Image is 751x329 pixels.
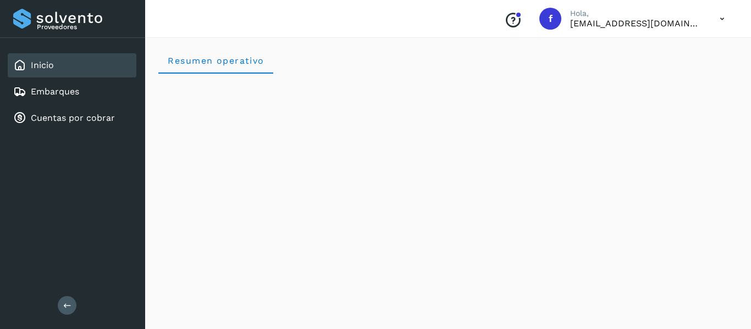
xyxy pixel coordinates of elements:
[31,113,115,123] a: Cuentas por cobrar
[570,9,702,18] p: Hola,
[37,23,132,31] p: Proveedores
[8,53,136,77] div: Inicio
[8,106,136,130] div: Cuentas por cobrar
[31,60,54,70] a: Inicio
[31,86,79,97] a: Embarques
[8,80,136,104] div: Embarques
[167,55,264,66] span: Resumen operativo
[570,18,702,29] p: finanzastransportesperez@gmail.com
